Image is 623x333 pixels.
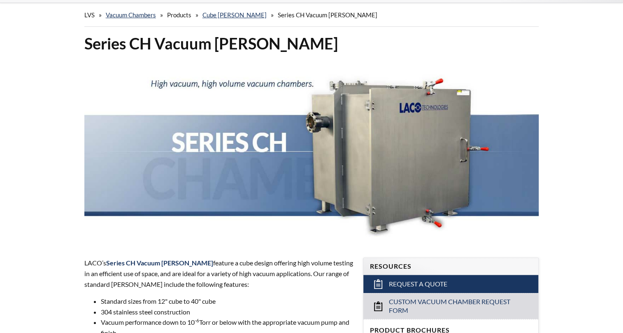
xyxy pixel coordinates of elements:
a: Cube [PERSON_NAME] [202,11,267,19]
span: LVS [84,11,95,19]
li: Standard sizes from 12" cube to 40" cube [101,296,353,307]
img: Series CH Chambers header [84,60,539,242]
h1: Series CH Vacuum [PERSON_NAME] [84,33,539,54]
div: » » » » [84,3,539,27]
strong: Series CH Vacuum [PERSON_NAME] [106,259,213,267]
sup: -6 [195,317,199,324]
h4: Resources [370,262,532,271]
a: Request a Quote [363,275,538,293]
a: Custom Vacuum Chamber Request Form [363,293,538,319]
a: Vacuum Chambers [106,11,156,19]
span: Request a Quote [389,280,447,288]
li: 304 stainless steel construction [101,307,353,317]
span: Series CH Vacuum [PERSON_NAME] [278,11,377,19]
span: Custom Vacuum Chamber Request Form [389,298,513,315]
p: LACO’s feature a cube design offering high volume testing in an efficient use of space, and are i... [84,258,353,289]
span: Products [167,11,191,19]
